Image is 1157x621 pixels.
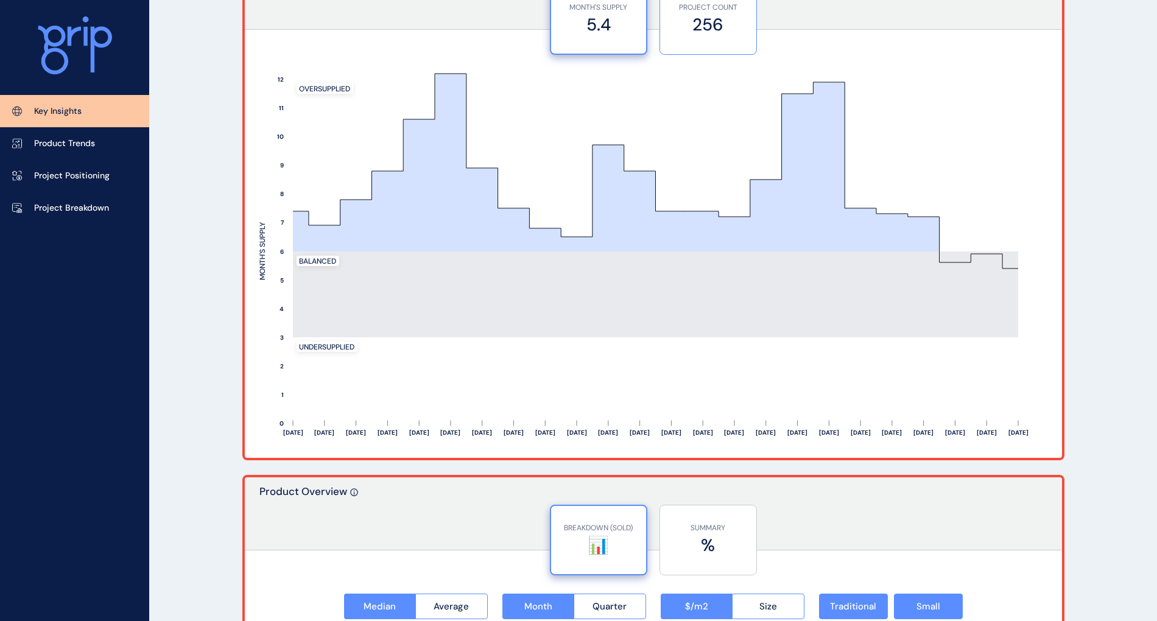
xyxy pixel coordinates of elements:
[894,594,963,619] button: Small
[277,133,284,141] text: 10
[535,429,555,437] text: [DATE]
[557,523,640,533] p: BREAKDOWN (SOLD)
[1008,429,1028,437] text: [DATE]
[566,429,586,437] text: [DATE]
[882,429,902,437] text: [DATE]
[259,485,347,550] p: Product Overview
[557,13,640,37] label: 5.4
[34,170,110,182] p: Project Positioning
[916,600,940,612] span: Small
[574,594,646,619] button: Quarter
[280,305,284,313] text: 4
[364,600,396,612] span: Median
[756,429,776,437] text: [DATE]
[666,2,750,13] p: PROJECT COUNT
[280,334,284,342] text: 3
[280,248,284,256] text: 6
[280,161,284,169] text: 9
[34,202,109,214] p: Project Breakdown
[661,594,733,619] button: $/m2
[281,219,284,226] text: 7
[346,429,366,437] text: [DATE]
[661,429,681,437] text: [DATE]
[819,594,888,619] button: Traditional
[377,429,397,437] text: [DATE]
[503,429,523,437] text: [DATE]
[34,138,95,150] p: Product Trends
[692,429,712,437] text: [DATE]
[557,533,640,557] label: 📊
[830,600,876,612] span: Traditional
[818,429,839,437] text: [DATE]
[472,429,492,437] text: [DATE]
[685,600,708,612] span: $/m2
[666,13,750,37] label: 256
[598,429,618,437] text: [DATE]
[278,75,284,83] text: 12
[724,429,744,437] text: [DATE]
[280,190,284,198] text: 8
[524,600,552,612] span: Month
[593,600,627,612] span: Quarter
[976,429,996,437] text: [DATE]
[944,429,965,437] text: [DATE]
[440,429,460,437] text: [DATE]
[434,600,469,612] span: Average
[280,419,284,427] text: 0
[913,429,934,437] text: [DATE]
[850,429,870,437] text: [DATE]
[314,429,334,437] text: [DATE]
[279,104,284,112] text: 11
[344,594,416,619] button: Median
[281,391,284,399] text: 1
[759,600,777,612] span: Size
[283,429,303,437] text: [DATE]
[666,523,750,533] p: SUMMARY
[415,594,488,619] button: Average
[630,429,650,437] text: [DATE]
[280,276,284,284] text: 5
[34,105,82,118] p: Key Insights
[557,2,640,13] p: MONTH'S SUPPLY
[409,429,429,437] text: [DATE]
[732,594,804,619] button: Size
[258,222,267,280] text: MONTH'S SUPPLY
[787,429,807,437] text: [DATE]
[666,533,750,557] label: %
[502,594,574,619] button: Month
[280,362,284,370] text: 2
